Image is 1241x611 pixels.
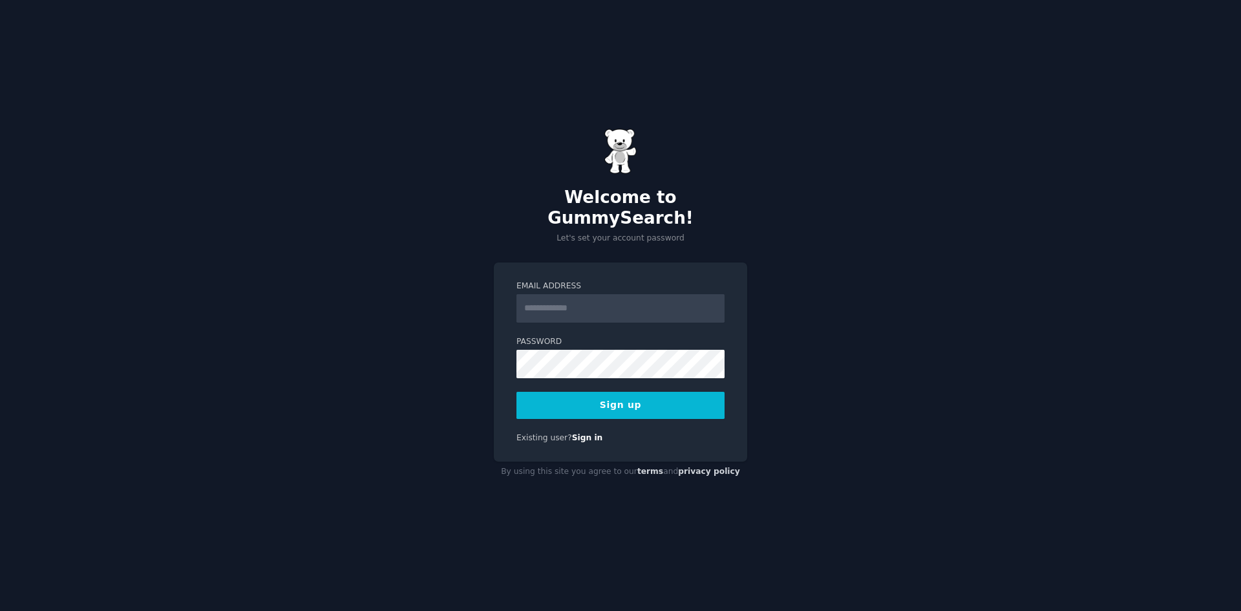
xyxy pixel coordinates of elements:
span: Existing user? [516,433,572,442]
label: Email Address [516,281,725,292]
a: privacy policy [678,467,740,476]
img: Gummy Bear [604,129,637,174]
a: Sign in [572,433,603,442]
a: terms [637,467,663,476]
label: Password [516,336,725,348]
h2: Welcome to GummySearch! [494,188,747,228]
p: Let's set your account password [494,233,747,244]
div: By using this site you agree to our and [494,462,747,482]
button: Sign up [516,392,725,419]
